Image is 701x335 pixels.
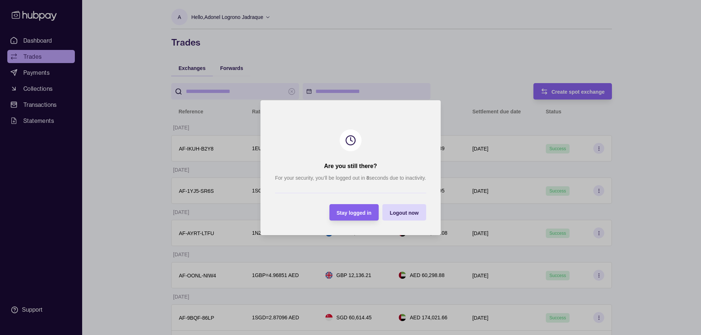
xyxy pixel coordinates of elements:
span: Stay logged in [337,210,372,215]
button: Stay logged in [329,204,379,221]
p: For your security, you’ll be logged out in seconds due to inactivity. [275,174,426,182]
strong: 8 [367,175,369,181]
button: Logout now [382,204,426,221]
h2: Are you still there? [324,162,377,170]
span: Logout now [390,210,418,215]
